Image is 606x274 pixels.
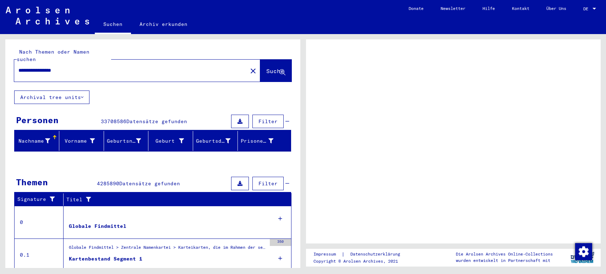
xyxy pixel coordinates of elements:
[95,16,131,34] a: Suchen
[69,255,142,263] div: Kartenbestand Segment 1
[17,49,89,62] mat-label: Nach Themen oder Namen suchen
[196,137,230,145] div: Geburtsdatum
[249,67,257,75] mat-icon: close
[119,180,180,187] span: Datensätze gefunden
[313,251,409,258] div: |
[17,194,65,205] div: Signature
[69,244,266,254] div: Globale Findmittel > Zentrale Namenkartei > Karteikarten, die im Rahmen der sequentiellen Massend...
[258,180,278,187] span: Filter
[14,91,89,104] button: Archival tree units
[15,239,64,271] td: 0.1
[151,137,184,145] div: Geburt‏
[260,60,291,82] button: Suche
[252,177,284,190] button: Filter
[196,135,239,147] div: Geburtsdatum
[62,135,104,147] div: Vorname
[313,251,342,258] a: Impressum
[15,131,59,151] mat-header-cell: Nachname
[258,118,278,125] span: Filter
[193,131,238,151] mat-header-cell: Geburtsdatum
[66,194,284,205] div: Titel
[266,67,284,75] span: Suche
[456,251,553,257] p: Die Arolsen Archives Online-Collections
[16,114,59,126] div: Personen
[583,6,591,11] span: DE
[252,115,284,128] button: Filter
[238,131,291,151] mat-header-cell: Prisoner #
[97,180,119,187] span: 4285890
[241,137,273,145] div: Prisoner #
[107,137,141,145] div: Geburtsname
[66,196,277,203] div: Titel
[101,118,126,125] span: 33708586
[69,223,126,230] div: Globale Findmittel
[131,16,196,33] a: Archiv erkunden
[59,131,104,151] mat-header-cell: Vorname
[246,64,260,78] button: Clear
[569,248,596,266] img: yv_logo.png
[345,251,409,258] a: Datenschutzerklärung
[6,7,89,24] img: Arolsen_neg.svg
[17,135,59,147] div: Nachname
[15,206,64,239] td: 0
[104,131,149,151] mat-header-cell: Geburtsname
[107,135,150,147] div: Geburtsname
[17,196,58,203] div: Signature
[270,239,291,246] div: 350
[62,137,95,145] div: Vorname
[148,131,193,151] mat-header-cell: Geburt‏
[241,135,282,147] div: Prisoner #
[126,118,187,125] span: Datensätze gefunden
[151,135,193,147] div: Geburt‏
[17,137,50,145] div: Nachname
[456,257,553,264] p: wurden entwickelt in Partnerschaft mit
[313,258,409,264] p: Copyright © Arolsen Archives, 2021
[575,243,592,260] img: Zustimmung ändern
[16,176,48,188] div: Themen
